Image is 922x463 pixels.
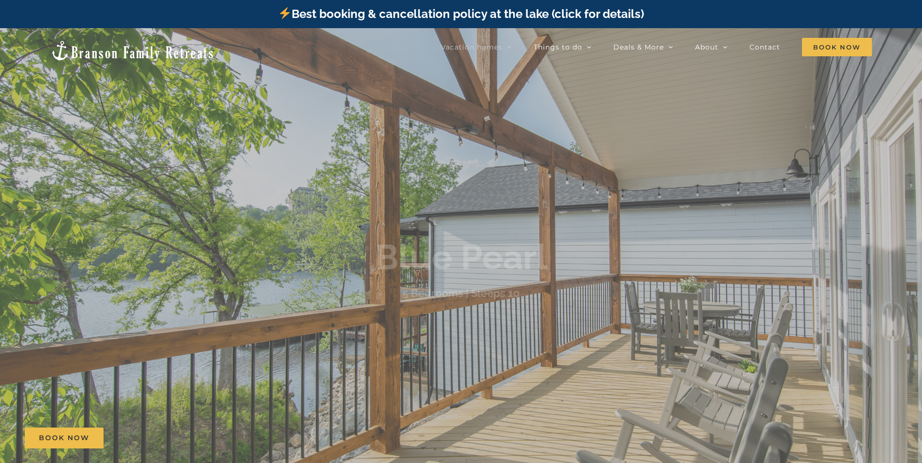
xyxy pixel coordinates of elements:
a: About [695,37,728,57]
a: Book Now [25,428,104,448]
span: About [695,44,718,50]
img: ⚡️ [279,7,291,19]
span: Contact [749,44,780,50]
h3: 5 Bedrooms | Sleeps 10 [402,287,520,300]
nav: Main Menu [441,37,872,57]
img: Branson Family Retreats Logo [50,40,215,62]
a: Contact [749,37,780,57]
a: Things to do [534,37,591,57]
b: Blue Pearl [375,236,548,278]
a: Deals & More [613,37,673,57]
span: Things to do [534,44,582,50]
span: Deals & More [613,44,664,50]
span: Book Now [802,38,872,56]
a: Best booking & cancellation policy at the lake (click for details) [278,7,644,21]
span: Book Now [39,434,89,442]
span: Vacation homes [441,44,503,50]
a: Vacation homes [441,37,512,57]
